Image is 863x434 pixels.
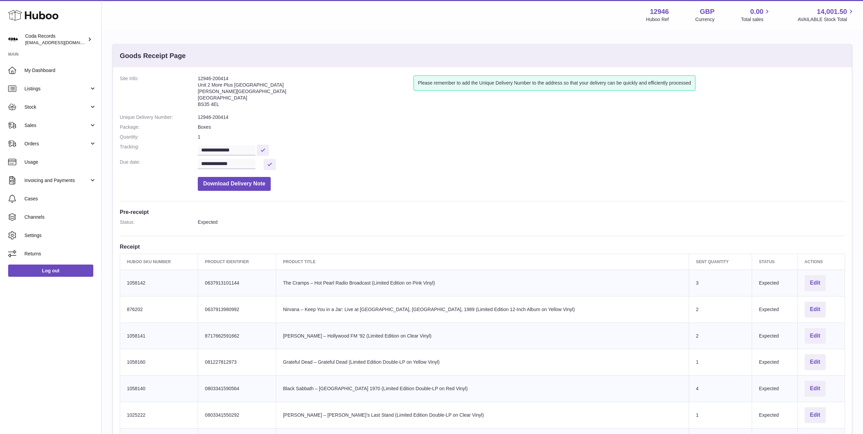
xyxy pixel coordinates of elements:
[120,402,198,428] td: 1025222
[24,141,89,147] span: Orders
[752,296,798,323] td: Expected
[198,254,276,270] th: Product Identifier
[805,328,826,344] button: Edit
[24,122,89,129] span: Sales
[752,349,798,376] td: Expected
[198,323,276,349] td: 8717662591662
[805,407,826,423] button: Edit
[120,159,198,170] dt: Due date:
[24,86,89,92] span: Listings
[24,251,96,257] span: Returns
[805,302,826,318] button: Edit
[805,275,826,291] button: Edit
[689,376,752,402] td: 4
[646,16,669,23] div: Huboo Ref
[120,114,198,121] dt: Unique Delivery Number:
[198,296,276,323] td: 0637913980992
[805,381,826,397] button: Edit
[120,376,198,402] td: 1058140
[752,254,798,270] th: Status
[24,196,96,202] span: Cases
[120,243,845,250] h3: Receipt
[120,134,198,140] dt: Quantity:
[24,214,96,220] span: Channels
[25,33,86,46] div: Coda Records
[414,75,695,91] div: Please remember to add the Unique Delivery Number to the address so that your delivery can be qui...
[120,124,198,130] dt: Package:
[120,270,198,296] td: 1058142
[805,354,826,370] button: Edit
[120,296,198,323] td: 876202
[798,7,855,23] a: 14,001.50 AVAILABLE Stock Total
[700,7,714,16] strong: GBP
[276,254,689,270] th: Product title
[741,16,771,23] span: Total sales
[689,402,752,428] td: 1
[752,323,798,349] td: Expected
[689,254,752,270] th: Sent Quantity
[276,270,689,296] td: The Cramps – Hot Pearl Radio Broadcast (Limited Edition on Pink Vinyl)
[198,177,271,191] button: Download Delivery Note
[798,254,845,270] th: Actions
[752,402,798,428] td: Expected
[198,270,276,296] td: 0637913101144
[276,296,689,323] td: Nirvana – Keep You in a Jar: Live at [GEOGRAPHIC_DATA], [GEOGRAPHIC_DATA], 1989 (Limited Edition ...
[120,254,198,270] th: Huboo SKU Number
[8,34,18,44] img: haz@pcatmedia.com
[198,75,414,111] address: 12946-200414 Unit 2 More Plus [GEOGRAPHIC_DATA] [PERSON_NAME][GEOGRAPHIC_DATA] [GEOGRAPHIC_DATA] ...
[120,75,198,111] dt: Site Info:
[798,16,855,23] span: AVAILABLE Stock Total
[24,159,96,165] span: Usage
[650,7,669,16] strong: 12946
[24,67,96,74] span: My Dashboard
[198,376,276,402] td: 0803341590564
[198,402,276,428] td: 0803341550292
[276,323,689,349] td: [PERSON_NAME] – Hollywood FM ’92 (Limited Edition on Clear Vinyl)
[120,323,198,349] td: 1058141
[8,265,93,277] a: Log out
[198,114,845,121] dd: 12946-200414
[24,232,96,239] span: Settings
[750,7,764,16] span: 0.00
[24,177,89,184] span: Invoicing and Payments
[276,349,689,376] td: Grateful Dead – Grateful Dead (Limited Edition Double-LP on Yellow Vinyl)
[689,349,752,376] td: 1
[120,219,198,225] dt: Status:
[276,402,689,428] td: [PERSON_NAME] – [PERSON_NAME]’s Last Stand (Limited Edition Double-LP on Clear Vinyl)
[24,104,89,110] span: Stock
[276,376,689,402] td: Black Sabbath – [GEOGRAPHIC_DATA] 1970 (Limited Edition Double-LP on Red Vinyl)
[752,376,798,402] td: Expected
[695,16,715,23] div: Currency
[198,349,276,376] td: 081227812973
[198,219,845,225] dd: Expected
[752,270,798,296] td: Expected
[198,124,845,130] dd: Boxes
[741,7,771,23] a: 0.00 Total sales
[689,296,752,323] td: 2
[120,144,198,156] dt: Tracking:
[817,7,847,16] span: 14,001.50
[120,349,198,376] td: 1058160
[689,323,752,349] td: 2
[120,208,845,216] h3: Pre-receipt
[25,40,100,45] span: [EMAIL_ADDRESS][DOMAIN_NAME]
[689,270,752,296] td: 3
[120,51,186,60] h3: Goods Receipt Page
[198,134,845,140] dd: 1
